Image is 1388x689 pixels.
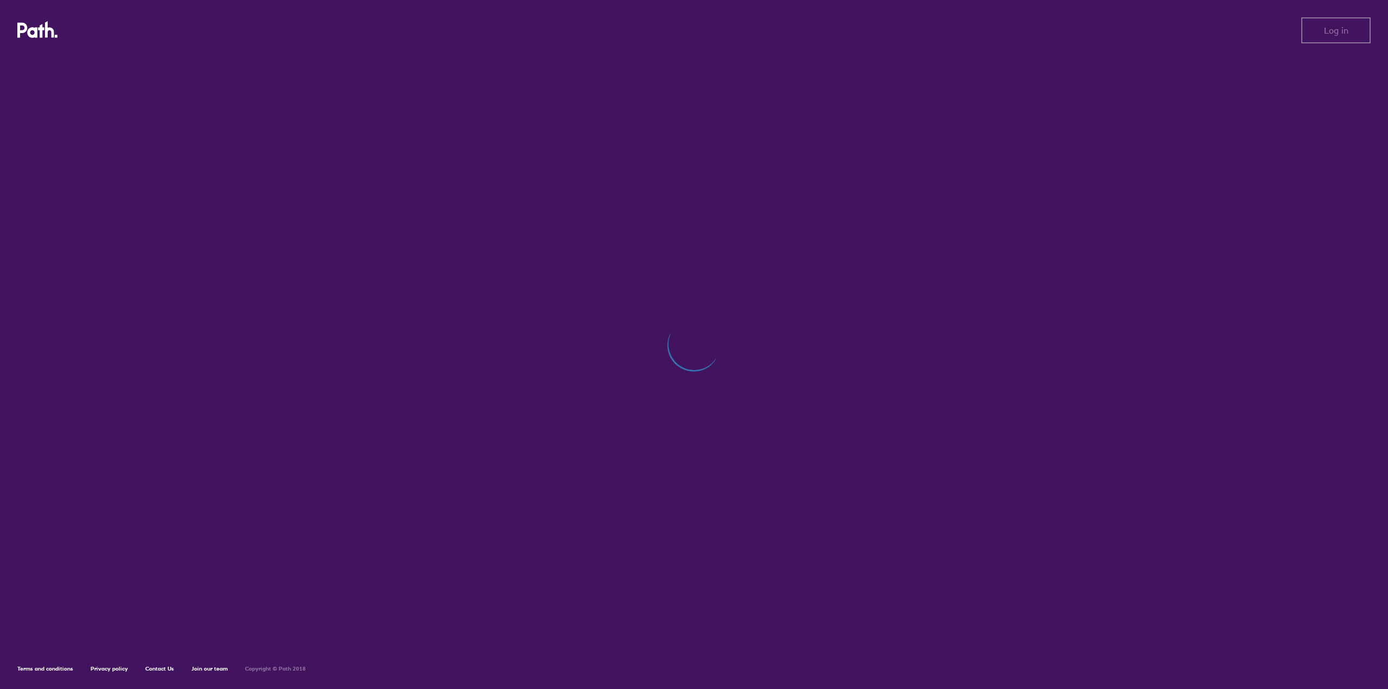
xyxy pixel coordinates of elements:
[17,665,73,672] a: Terms and conditions
[1324,25,1348,35] span: Log in
[91,665,128,672] a: Privacy policy
[145,665,174,672] a: Contact Us
[1301,17,1371,43] button: Log in
[191,665,228,672] a: Join our team
[245,666,306,672] h6: Copyright © Path 2018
